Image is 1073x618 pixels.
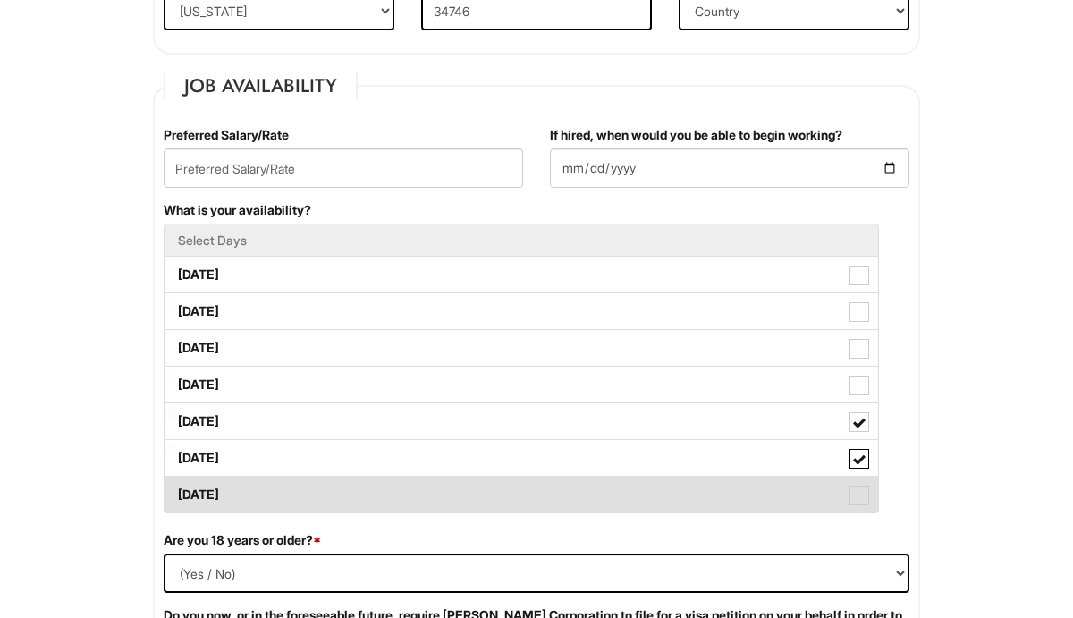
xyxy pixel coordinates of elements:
[164,148,523,188] input: Preferred Salary/Rate
[164,126,289,144] label: Preferred Salary/Rate
[165,403,878,439] label: [DATE]
[165,330,878,366] label: [DATE]
[550,126,842,144] label: If hired, when would you be able to begin working?
[165,440,878,476] label: [DATE]
[165,257,878,292] label: [DATE]
[164,201,311,219] label: What is your availability?
[178,233,865,247] h5: Select Days
[165,477,878,512] label: [DATE]
[164,72,358,99] legend: Job Availability
[164,554,909,593] select: (Yes / No)
[165,367,878,402] label: [DATE]
[165,293,878,329] label: [DATE]
[164,531,321,549] label: Are you 18 years or older?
